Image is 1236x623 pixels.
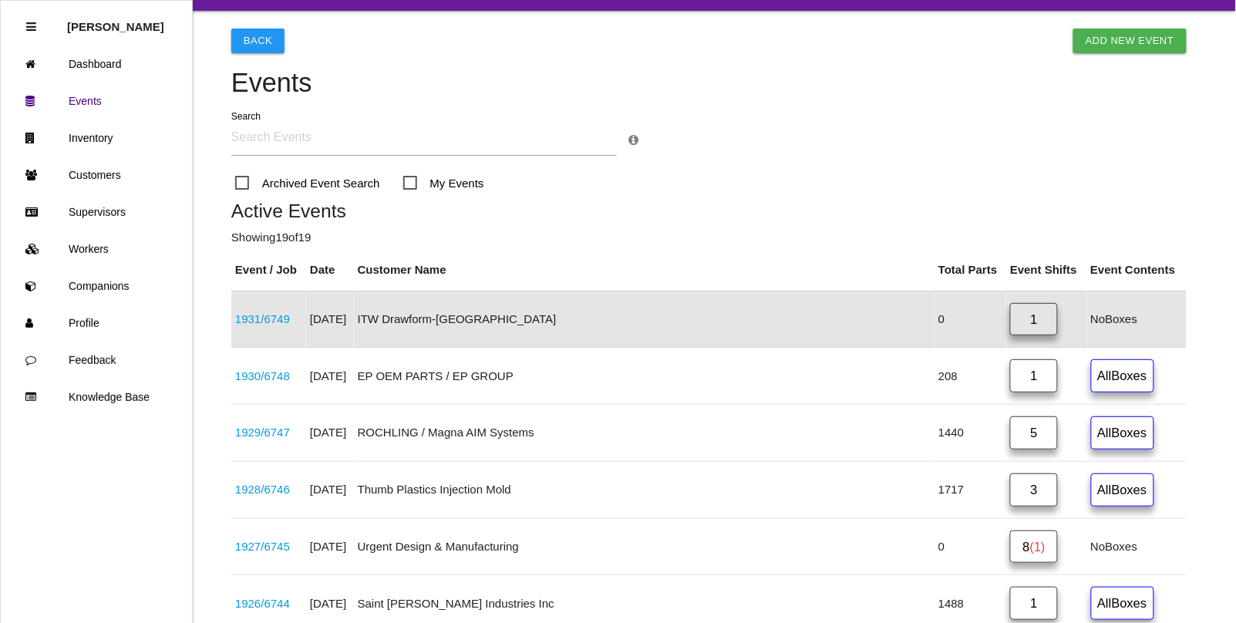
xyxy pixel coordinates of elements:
[1091,359,1154,392] a: AllBoxes
[231,120,617,156] input: Search Events
[306,518,354,575] td: [DATE]
[235,368,302,386] div: 6576306022
[935,291,1006,348] td: 0
[235,312,290,325] a: 1931/6749
[403,173,484,193] span: My Events
[1091,587,1154,620] a: AllBoxes
[1010,587,1058,620] a: 1
[1010,530,1058,564] a: 8(1)
[1010,359,1058,392] a: 1
[26,8,36,45] div: Close
[354,461,935,518] td: Thumb Plastics Injection Mold
[1,231,192,268] a: Workers
[354,250,935,291] th: Customer Name
[235,538,302,556] div: Space X Parts
[231,109,261,123] label: Search
[1,157,192,194] a: Customers
[235,597,290,610] a: 1926/6744
[235,540,290,553] a: 1927/6745
[354,348,935,405] td: EP OEM PARTS / EP GROUP
[235,311,302,328] div: TI PN HYSO0086AAF00 -ITW PN 5463
[1010,303,1058,336] a: 1
[1010,416,1058,450] a: 5
[231,250,306,291] th: Event / Job
[231,29,285,53] button: Back
[67,8,164,33] p: Rosie Blandino
[235,483,290,496] a: 1928/6746
[235,424,302,442] div: 68425775AD
[231,229,1187,247] p: Showing 19 of 19
[1073,29,1187,53] a: Add New Event
[935,518,1006,575] td: 0
[1010,473,1058,507] a: 3
[1030,540,1046,554] span: (1)
[235,426,290,439] a: 1929/6747
[306,250,354,291] th: Date
[306,348,354,405] td: [DATE]
[306,291,354,348] td: [DATE]
[1087,291,1187,348] td: No Boxes
[235,369,290,382] a: 1930/6748
[1,305,192,342] a: Profile
[235,173,380,193] span: Archived Event Search
[354,291,935,348] td: ITW Drawform-[GEOGRAPHIC_DATA]
[935,348,1006,405] td: 208
[1,120,192,157] a: Inventory
[1,379,192,416] a: Knowledge Base
[628,133,638,146] a: Search Info
[1087,518,1187,575] td: No Boxes
[1,45,192,83] a: Dashboard
[306,405,354,462] td: [DATE]
[1006,250,1086,291] th: Event Shifts
[1091,416,1154,450] a: AllBoxes
[306,461,354,518] td: [DATE]
[231,200,1187,221] h5: Active Events
[1,268,192,305] a: Companions
[935,405,1006,462] td: 1440
[1,83,192,120] a: Events
[1,342,192,379] a: Feedback
[354,405,935,462] td: ROCHLING / Magna AIM Systems
[1087,250,1187,291] th: Event Contents
[935,250,1006,291] th: Total Parts
[1091,473,1154,507] a: AllBoxes
[935,461,1006,518] td: 1717
[354,518,935,575] td: Urgent Design & Manufacturing
[235,481,302,499] div: 2011010AB / 2008002AB / 2009006AB
[1,194,192,231] a: Supervisors
[235,595,302,613] div: 68483788AE KNL
[231,69,1187,98] h4: Events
